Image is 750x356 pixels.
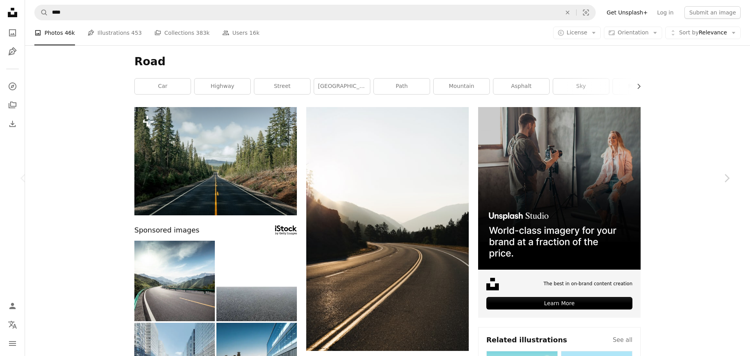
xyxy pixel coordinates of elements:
a: Log in / Sign up [5,298,20,314]
span: Relevance [679,29,727,37]
a: highway [195,79,250,94]
a: [GEOGRAPHIC_DATA] [314,79,370,94]
button: Visual search [577,5,595,20]
span: 453 [131,29,142,37]
button: Language [5,317,20,333]
a: Users 16k [222,20,260,45]
a: an empty road surrounded by trees and mountains [134,157,297,165]
img: file-1631678316303-ed18b8b5cb9cimage [486,278,499,290]
button: Sort byRelevance [665,27,741,39]
a: empty curved road [306,225,469,232]
a: Collections [5,97,20,113]
span: Sponsored images [134,225,199,236]
button: Search Unsplash [35,5,48,20]
a: Illustrations [5,44,20,59]
button: Submit an image [684,6,741,19]
a: Photos [5,25,20,41]
a: See all [613,335,632,345]
a: Illustrations 453 [87,20,142,45]
img: an empty road surrounded by trees and mountains [134,107,297,215]
a: street [254,79,310,94]
a: sky [553,79,609,94]
img: Asphalt floor with white background [216,241,297,321]
img: empty curved road [306,107,469,351]
a: Next [703,141,750,216]
a: Download History [5,116,20,132]
a: Collections 383k [154,20,210,45]
span: Sort by [679,29,698,36]
a: path [374,79,430,94]
img: Mountains and roads [134,241,215,321]
a: road trip [613,79,669,94]
h4: Related illustrations [486,335,567,345]
a: Log in [652,6,678,19]
button: License [553,27,601,39]
h1: Road [134,55,641,69]
div: Learn More [486,297,632,309]
button: Clear [559,5,576,20]
form: Find visuals sitewide [34,5,596,20]
span: Orientation [618,29,648,36]
a: mountain [434,79,489,94]
button: Menu [5,336,20,351]
span: 16k [249,29,259,37]
a: car [135,79,191,94]
a: asphalt [493,79,549,94]
span: 383k [196,29,210,37]
a: Explore [5,79,20,94]
span: The best in on-brand content creation [543,281,632,287]
a: Get Unsplash+ [602,6,652,19]
a: The best in on-brand content creationLearn More [478,107,641,318]
button: Orientation [604,27,662,39]
button: scroll list to the right [632,79,641,94]
img: file-1715651741414-859baba4300dimage [478,107,641,270]
span: License [567,29,587,36]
